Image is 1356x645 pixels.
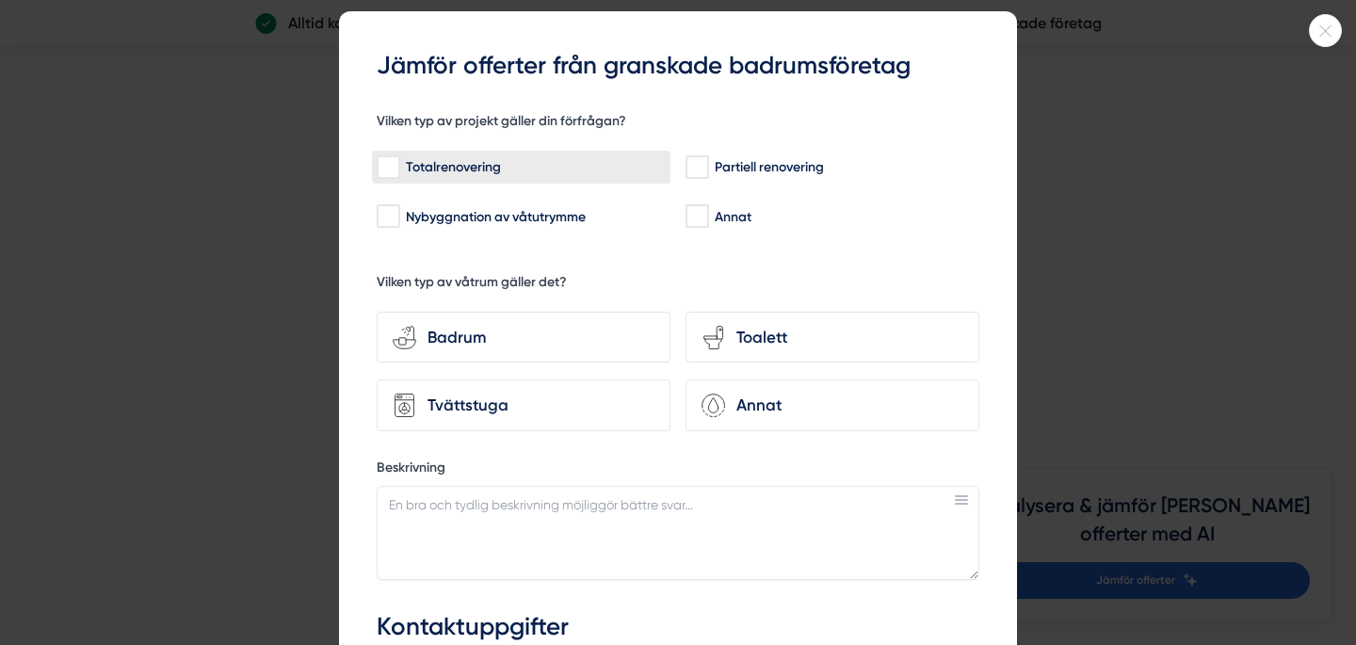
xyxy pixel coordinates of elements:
[377,207,398,226] input: Nybyggnation av våtutrymme
[377,459,979,482] label: Beskrivning
[377,610,979,644] h3: Kontaktuppgifter
[377,158,398,177] input: Totalrenovering
[377,49,979,83] h3: Jämför offerter från granskade badrumsföretag
[686,207,707,226] input: Annat
[377,273,567,297] h5: Vilken typ av våtrum gäller det?
[377,112,626,136] h5: Vilken typ av projekt gäller din förfrågan?
[686,158,707,177] input: Partiell renovering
